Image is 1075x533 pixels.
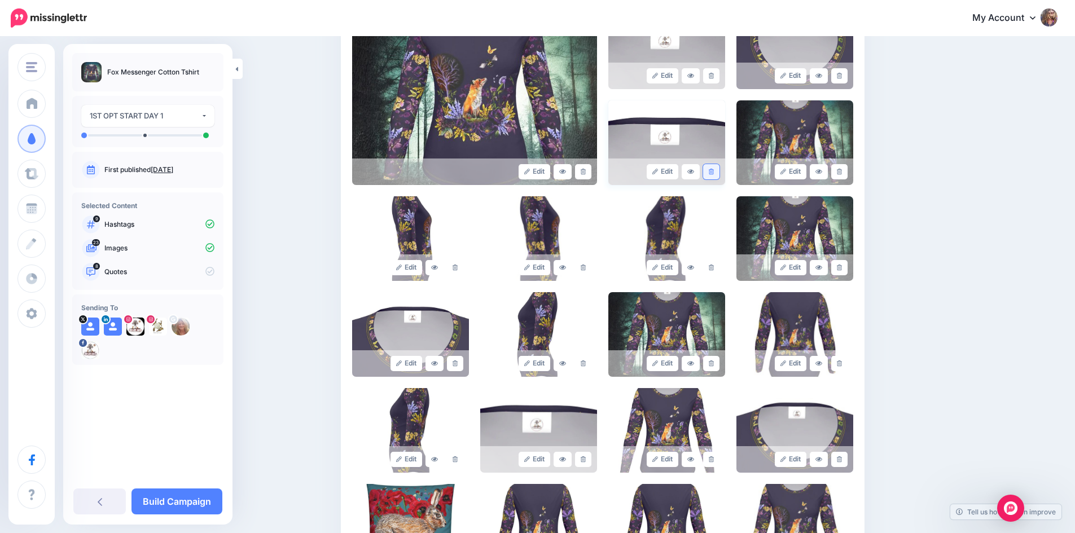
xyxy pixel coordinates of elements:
[390,260,423,275] a: Edit
[151,165,173,174] a: [DATE]
[608,5,725,89] img: 9b90df743d8e8fd7db21e54cc2529da8_large.jpg
[647,452,679,467] a: Edit
[11,8,87,28] img: Missinglettr
[647,164,679,179] a: Edit
[81,341,99,359] img: 416000054_833754782093805_3378606402551713500_n-bsa154571.jpg
[26,62,37,72] img: menu.png
[107,67,199,78] p: Fox Messenger Cotton Tshirt
[608,292,725,377] img: a9135047d81261c380de00458ce4a33c_large.jpg
[81,201,214,210] h4: Selected Content
[519,452,551,467] a: Edit
[81,318,99,336] img: user_default_image.png
[647,356,679,371] a: Edit
[352,292,469,377] img: 4c664464dd68a73862ef155f64a67e59_large.jpg
[736,388,853,473] img: 74d28c5648f441d0c06e9df196d0546b_large.jpg
[519,356,551,371] a: Edit
[104,318,122,336] img: user_default_image.png
[519,164,551,179] a: Edit
[81,303,214,312] h4: Sending To
[126,318,144,336] img: 469720123_1986025008541356_8358818119560858757_n-bsa154275.jpg
[647,260,679,275] a: Edit
[950,504,1061,519] a: Tell us how we can improve
[104,267,214,277] p: Quotes
[736,292,853,377] img: 4fa88e5fd79e534dd11195d82f418227_large.jpg
[352,5,597,185] img: c2f55ade7e7a448d4a0d9917f0ac3dae_large.jpg
[390,356,423,371] a: Edit
[997,495,1024,522] div: Open Intercom Messenger
[93,215,100,222] span: 9
[775,68,807,83] a: Edit
[390,452,423,467] a: Edit
[172,318,190,336] img: ACg8ocIItpYAggqCbx6VYXN5tdamGL_Fhn_V6AAPUNdtv8VkzcvINPgs96-c-89235.png
[775,356,807,371] a: Edit
[352,196,469,281] img: 3eec74c0c8d4242dba715f68fc13f1db_large.jpg
[961,5,1058,32] a: My Account
[149,318,167,336] img: 29093076_177830786186637_2442668774499811328_n-bsa154574.jpg
[736,100,853,185] img: b85436e45c104a9f5e65469ac531b5e0_large.jpg
[736,5,853,89] img: 2c50d77b200008ba3d08e2560c0b1873_large.jpg
[480,388,597,473] img: d1809612f6ed05024dc83be927a07e29_large.jpg
[93,263,100,270] span: 8
[90,109,201,122] div: 1ST OPT START DAY 1
[775,452,807,467] a: Edit
[775,260,807,275] a: Edit
[775,164,807,179] a: Edit
[92,239,100,246] span: 23
[480,196,597,281] img: 52250d99c16384c283e2397c2d63d72a_large.jpg
[519,260,551,275] a: Edit
[104,219,214,230] p: Hashtags
[81,105,214,127] button: 1ST OPT START DAY 1
[81,62,102,82] img: c2f55ade7e7a448d4a0d9917f0ac3dae_thumb.jpg
[352,388,469,473] img: 602c8be6644f0b3756b49055875b29bf_large.jpg
[480,292,597,377] img: e68e8ffec836afcee8b2252a46c7559c_large.jpg
[736,196,853,281] img: e03a2d6ed53ded7dd9e4966bad6518a8_large.jpg
[647,68,679,83] a: Edit
[104,165,214,175] p: First published
[608,388,725,473] img: 95bc0ab4251a814568503bce8e412aed_large.jpg
[608,196,725,281] img: 8514bedc00763a9c7f22107e8fb2f05c_large.jpg
[608,100,725,185] img: a83541cf06e3709d64832f0c1b331629_large.jpg
[104,243,214,253] p: Images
